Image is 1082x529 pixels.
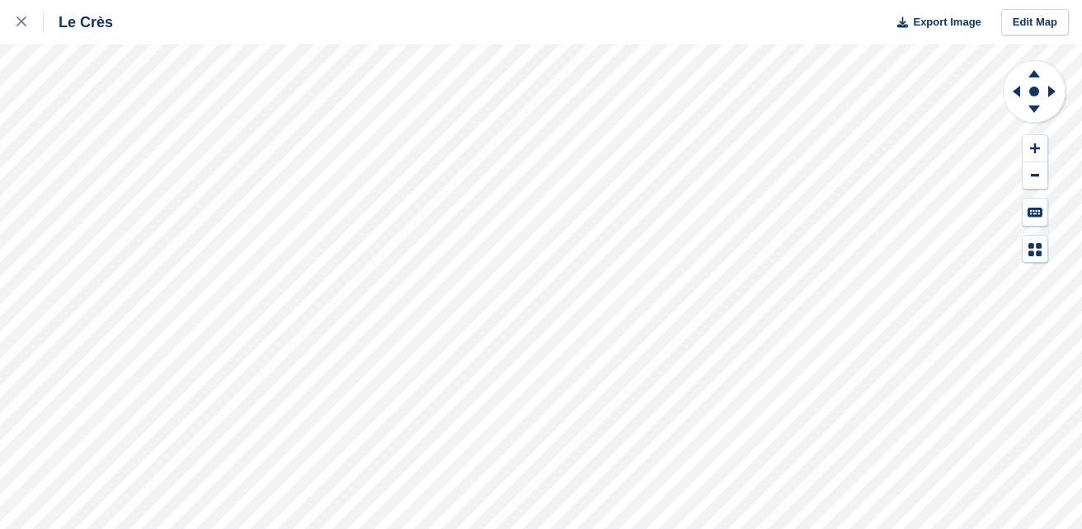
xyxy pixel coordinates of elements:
div: Le Crès [44,12,113,32]
button: Keyboard Shortcuts [1023,199,1047,226]
button: Export Image [887,9,981,36]
span: Export Image [913,14,981,30]
button: Zoom Out [1023,162,1047,190]
button: Zoom In [1023,135,1047,162]
a: Edit Map [1001,9,1069,36]
button: Map Legend [1023,236,1047,263]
